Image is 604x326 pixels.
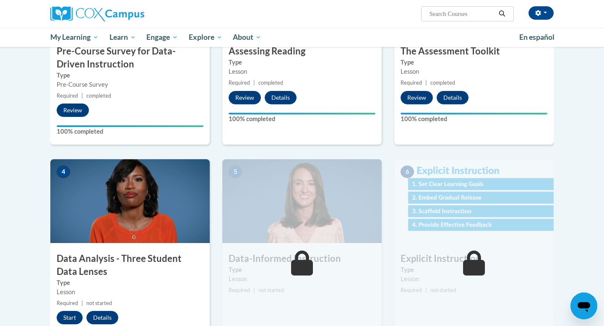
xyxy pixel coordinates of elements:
[222,159,382,243] img: Course Image
[228,28,267,47] a: About
[514,28,560,46] a: En español
[50,159,210,243] img: Course Image
[222,252,382,265] h3: Data-Informed Instruction
[496,9,508,19] button: Search
[394,45,554,58] h3: The Assessment Toolkit
[229,67,375,76] div: Lesson
[229,287,250,293] span: Required
[57,103,89,117] button: Review
[86,311,118,324] button: Details
[394,252,554,265] h3: Explicit Instruction
[401,91,433,104] button: Review
[253,287,255,293] span: |
[146,32,178,42] span: Engage
[430,287,456,293] span: not started
[528,6,554,20] button: Account Settings
[401,265,547,274] label: Type
[38,28,566,47] div: Main menu
[50,252,210,278] h3: Data Analysis - Three Student Data Lenses
[394,159,554,243] img: Course Image
[86,93,111,99] span: completed
[109,32,136,42] span: Learn
[81,300,83,306] span: |
[401,113,547,114] div: Your progress
[189,32,222,42] span: Explore
[141,28,183,47] a: Engage
[183,28,228,47] a: Explore
[401,166,414,178] span: 6
[229,91,261,104] button: Review
[401,274,547,284] div: Lesson
[57,278,203,287] label: Type
[86,300,112,306] span: not started
[229,265,375,274] label: Type
[233,32,261,42] span: About
[229,113,375,114] div: Your progress
[57,166,70,178] span: 4
[57,287,203,297] div: Lesson
[437,91,469,104] button: Details
[570,292,597,319] iframe: Button to launch messaging window
[425,287,427,293] span: |
[81,93,83,99] span: |
[45,28,104,47] a: My Learning
[50,32,99,42] span: My Learning
[229,80,250,86] span: Required
[57,71,203,80] label: Type
[50,6,144,21] img: Cox Campus
[229,114,375,124] label: 100% completed
[258,287,284,293] span: not started
[229,166,242,178] span: 5
[50,6,210,21] a: Cox Campus
[57,127,203,136] label: 100% completed
[519,33,555,41] span: En español
[401,58,547,67] label: Type
[401,80,422,86] span: Required
[430,80,455,86] span: completed
[57,80,203,89] div: Pre-Course Survey
[401,114,547,124] label: 100% completed
[57,125,203,127] div: Your progress
[265,91,297,104] button: Details
[229,58,375,67] label: Type
[253,80,255,86] span: |
[401,67,547,76] div: Lesson
[429,9,496,19] input: Search Courses
[50,45,210,71] h3: Pre-Course Survey for Data-Driven Instruction
[104,28,141,47] a: Learn
[425,80,427,86] span: |
[229,274,375,284] div: Lesson
[57,300,78,306] span: Required
[57,93,78,99] span: Required
[57,311,83,324] button: Start
[401,287,422,293] span: Required
[222,45,382,58] h3: Assessing Reading
[258,80,283,86] span: completed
